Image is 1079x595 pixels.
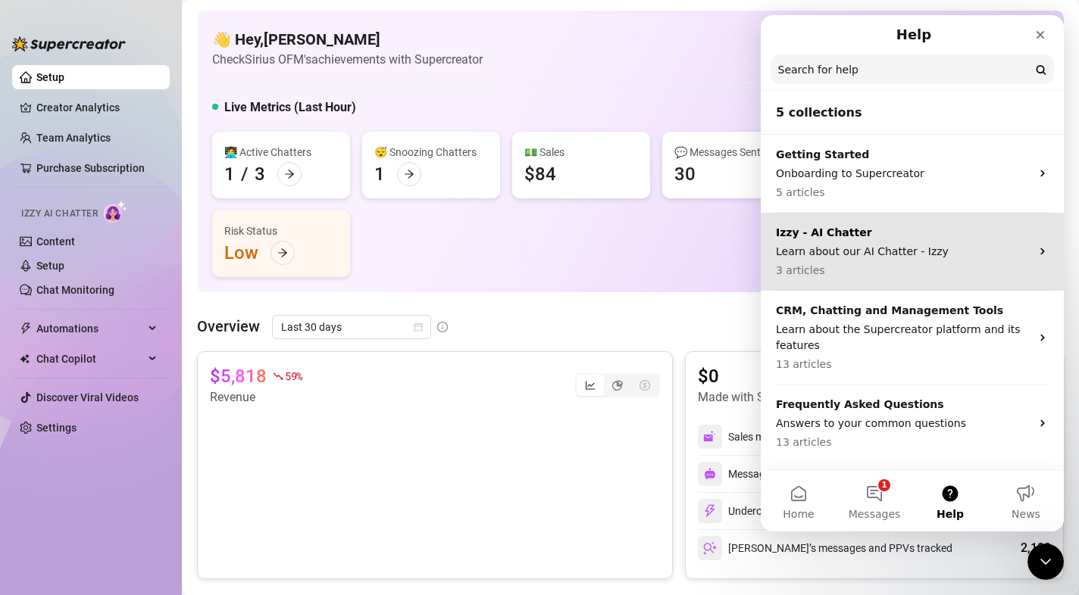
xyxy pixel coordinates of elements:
div: 3 [255,162,265,186]
img: svg%3e [703,430,717,444]
article: $0 [698,364,921,388]
span: Izzy AI Chatter [21,207,98,221]
div: Risk Status [224,223,338,239]
div: 😴 Snoozing Chatters [374,144,488,160]
span: Chat Copilot [36,347,144,371]
a: Setup [36,71,64,83]
a: Chat Monitoring [36,284,114,296]
div: 30 [674,162,696,186]
img: svg%3e [703,541,717,555]
div: 2,100 [1021,539,1051,557]
span: fall [273,371,283,382]
div: [PERSON_NAME]’s messages and PPVs tracked [698,536,952,560]
span: calendar [414,322,423,332]
div: $84 [524,162,556,186]
iframe: Intercom live chat [761,15,1064,531]
span: thunderbolt [20,322,32,335]
span: arrow-right [404,169,414,179]
article: Check Sirius OFM's achievements with Supercreator [212,50,483,69]
span: Automations [36,316,144,341]
div: Messages sent by automations & AI [698,462,896,486]
span: arrow-right [284,169,295,179]
div: segmented control [575,373,660,397]
a: Team Analytics [36,132,111,144]
img: svg%3e [703,504,717,518]
iframe: Intercom live chat [1027,544,1064,580]
div: 💬 Messages Sent [674,144,788,160]
h4: 👋 Hey, [PERSON_NAME] [212,29,483,50]
a: Creator Analytics [36,95,158,120]
div: 1 [224,162,235,186]
span: Last 30 days [281,316,422,338]
article: $5,818 [210,364,267,388]
img: AI Chatter [104,201,127,223]
div: 1 [374,162,385,186]
a: Content [36,235,75,248]
img: svg%3e [704,468,716,480]
a: Discover Viral Videos [36,391,139,403]
span: 59 % [285,369,302,383]
a: Setup [36,260,64,272]
article: Overview [197,315,260,338]
span: line-chart [585,380,596,391]
div: 👩‍💻 Active Chatters [224,144,338,160]
div: Sales made with AI & Automations [728,428,903,445]
article: Made with Superpowers in last 30 days [698,388,905,407]
span: dollar-circle [640,380,650,391]
a: Purchase Subscription [36,156,158,180]
span: arrow-right [277,248,288,258]
span: pie-chart [612,380,623,391]
a: Settings [36,422,77,434]
span: info-circle [437,322,448,332]
img: Chat Copilot [20,354,30,364]
div: 💵 Sales [524,144,638,160]
div: Undercharges Prevented by PriceGuard [698,499,913,523]
article: Revenue [210,388,302,407]
img: logo-BBDzfeDw.svg [12,36,126,51]
h5: Live Metrics (Last Hour) [224,98,356,117]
